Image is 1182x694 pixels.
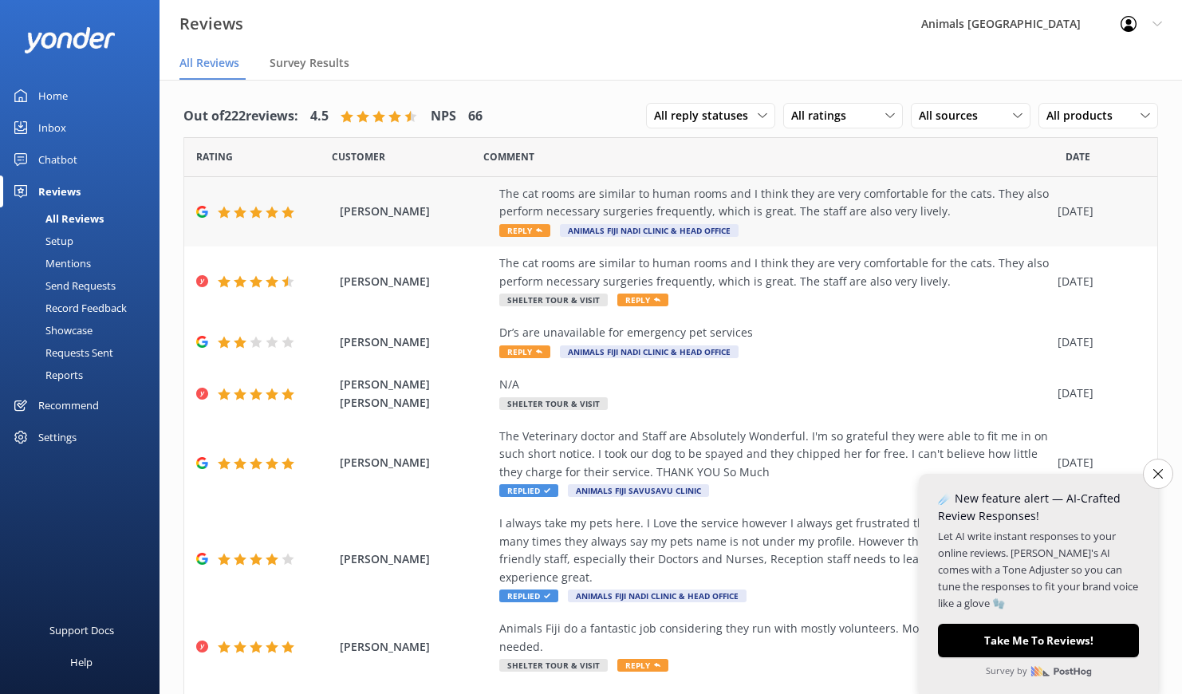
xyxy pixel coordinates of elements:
span: Animals Fiji Nadi Clinic & Head Office [568,590,747,602]
a: Mentions [10,252,160,274]
span: Animals Fiji Nadi Clinic & Head Office [560,345,739,358]
span: Reply [499,345,550,358]
div: Setup [10,230,73,252]
div: Recommend [38,389,99,421]
h4: 4.5 [310,106,329,127]
div: All Reviews [10,207,104,230]
span: Shelter Tour & Visit [499,397,608,410]
span: All reply statuses [654,107,758,124]
div: Animals Fiji do a fantastic job considering they run with mostly volunteers. More donations are n... [499,620,1050,656]
div: Showcase [10,319,93,341]
a: Record Feedback [10,297,160,319]
div: [DATE] [1058,333,1137,351]
a: Requests Sent [10,341,160,364]
h4: Out of 222 reviews: [183,106,298,127]
span: [PERSON_NAME] [340,454,491,471]
span: Shelter Tour & Visit [499,659,608,672]
span: Animals Fiji Savusavu Clinic [568,484,709,497]
span: All sources [919,107,987,124]
div: Mentions [10,252,91,274]
span: All products [1046,107,1122,124]
span: Date [196,149,233,164]
div: Reports [10,364,83,386]
span: Date [1066,149,1090,164]
span: Reply [617,659,668,672]
div: Help [70,646,93,678]
div: [DATE] [1058,384,1137,402]
span: Reply [499,224,550,237]
div: The cat rooms are similar to human rooms and I think they are very comfortable for the cats. They... [499,254,1050,290]
span: All ratings [791,107,856,124]
span: All Reviews [179,55,239,71]
div: [DATE] [1058,203,1137,220]
span: Date [332,149,385,164]
span: Replied [499,590,558,602]
a: Showcase [10,319,160,341]
h3: Reviews [179,11,243,37]
div: Home [38,80,68,112]
span: Reply [617,294,668,306]
div: Send Requests [10,274,116,297]
div: The cat rooms are similar to human rooms and I think they are very comfortable for the cats. They... [499,185,1050,221]
span: Survey Results [270,55,349,71]
div: Reviews [38,175,81,207]
span: [PERSON_NAME] [PERSON_NAME] [340,376,491,412]
span: Shelter Tour & Visit [499,294,608,306]
a: All Reviews [10,207,160,230]
div: Dr’s are unavailable for emergency pet services [499,324,1050,341]
span: [PERSON_NAME] [340,203,491,220]
h4: 66 [468,106,483,127]
span: Animals Fiji Nadi Clinic & Head Office [560,224,739,237]
img: yonder-white-logo.png [24,27,116,53]
a: Setup [10,230,160,252]
div: Chatbot [38,144,77,175]
span: [PERSON_NAME] [340,550,491,568]
div: Requests Sent [10,341,113,364]
div: N/A [499,376,1050,393]
div: Record Feedback [10,297,127,319]
a: Reports [10,364,160,386]
div: [DATE] [1058,454,1137,471]
span: [PERSON_NAME] [340,638,491,656]
span: Replied [499,484,558,497]
span: Question [483,149,534,164]
span: [PERSON_NAME] [340,273,491,290]
div: Support Docs [49,614,114,646]
div: Settings [38,421,77,453]
div: I always take my pets here. I Love the service however I always get frustrated that despite visit... [499,515,1050,586]
div: Inbox [38,112,66,144]
span: [PERSON_NAME] [340,333,491,351]
div: The Veterinary doctor and Staff are Absolutely Wonderful. I'm so grateful they were able to fit m... [499,428,1050,481]
a: Send Requests [10,274,160,297]
div: [DATE] [1058,273,1137,290]
h4: NPS [431,106,456,127]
